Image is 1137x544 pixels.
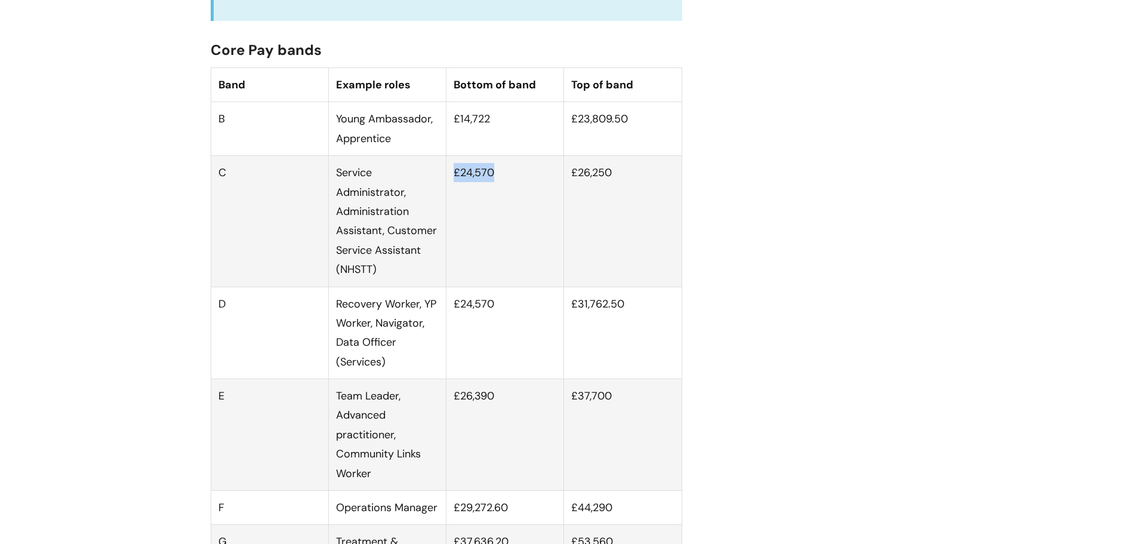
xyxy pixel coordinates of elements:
[211,41,322,59] span: Core Pay bands
[211,287,328,379] td: D
[328,67,446,102] th: Example roles
[564,156,682,287] td: £26,250
[328,379,446,491] td: Team Leader, Advanced practitioner, Community Links Worker
[446,287,564,379] td: £24,570
[328,102,446,156] td: Young Ambassador, Apprentice
[328,491,446,525] td: Operations Manager
[211,491,328,525] td: F
[564,67,682,102] th: Top of band
[211,67,328,102] th: Band
[211,379,328,491] td: E
[446,156,564,287] td: £24,570
[446,67,564,102] th: Bottom of band
[328,156,446,287] td: Service Administrator, Administration Assistant, Customer Service Assistant (NHSTT)
[564,287,682,379] td: £31,762.50
[564,491,682,525] td: £44,290
[564,379,682,491] td: £37,700
[446,379,564,491] td: £26,390
[211,156,328,287] td: C
[328,287,446,379] td: Recovery Worker, YP Worker, Navigator, Data Officer (Services)
[446,102,564,156] td: £14,722
[446,491,564,525] td: £29,272.60
[564,102,682,156] td: £23,809.50
[211,102,328,156] td: B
